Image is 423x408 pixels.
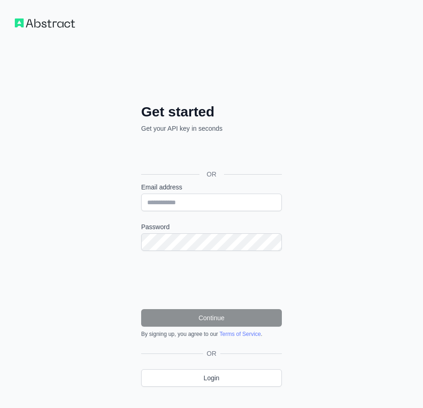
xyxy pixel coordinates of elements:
div: By signing up, you agree to our . [141,330,282,338]
iframe: reCAPTCHA [141,262,282,298]
label: Password [141,222,282,231]
h2: Get started [141,104,282,120]
p: Get your API key in seconds [141,124,282,133]
iframe: Sign in with Google Button [137,143,285,164]
span: OR [199,170,224,179]
span: OR [203,349,220,358]
button: Continue [141,309,282,327]
a: Terms of Service [219,331,261,337]
img: Workflow [15,18,75,28]
a: Login [141,369,282,387]
label: Email address [141,183,282,192]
